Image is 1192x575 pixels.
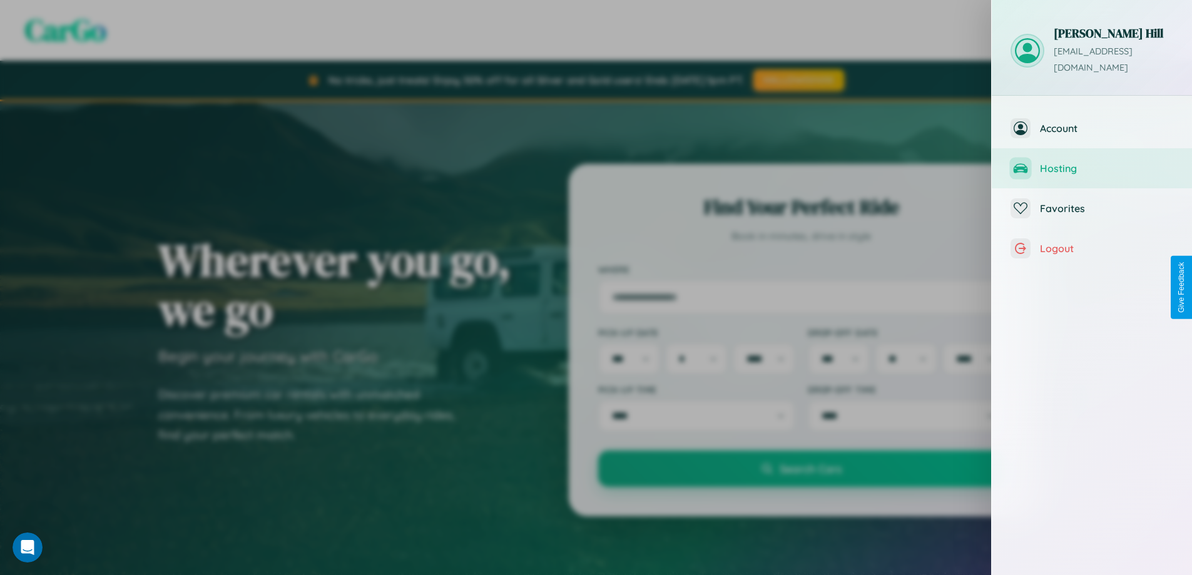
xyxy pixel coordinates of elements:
[992,188,1192,228] button: Favorites
[1054,25,1173,41] h3: [PERSON_NAME] Hill
[992,148,1192,188] button: Hosting
[1040,202,1173,215] span: Favorites
[1177,262,1186,313] div: Give Feedback
[13,532,43,562] iframe: Intercom live chat
[1040,122,1173,135] span: Account
[992,108,1192,148] button: Account
[1054,44,1173,76] p: [EMAIL_ADDRESS][DOMAIN_NAME]
[1040,242,1173,255] span: Logout
[992,228,1192,268] button: Logout
[1040,162,1173,175] span: Hosting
